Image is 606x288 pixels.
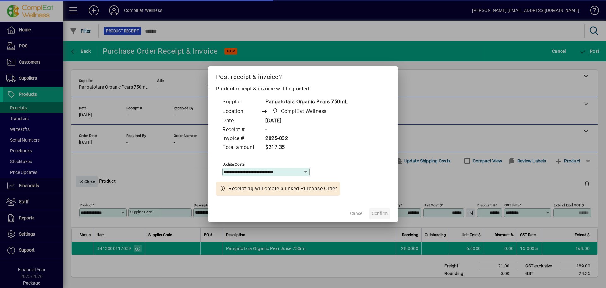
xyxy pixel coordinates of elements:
[229,185,337,193] span: Receipting will create a linked Purchase Order
[261,134,348,143] td: 2025-032
[261,126,348,134] td: -
[222,98,261,107] td: Supplier
[222,107,261,117] td: Location
[223,162,245,166] mat-label: Update costs
[208,66,398,85] h2: Post receipt & invoice?
[261,117,348,126] td: [DATE]
[270,107,329,116] span: ComplEat Wellness
[261,143,348,152] td: $217.35
[216,85,390,93] p: Product receipt & invoice will be posted.
[222,126,261,134] td: Receipt #
[222,117,261,126] td: Date
[261,98,348,107] td: Pangatotara Organic Pears 750mL
[222,134,261,143] td: Invoice #
[222,143,261,152] td: Total amount
[281,107,327,115] span: ComplEat Wellness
